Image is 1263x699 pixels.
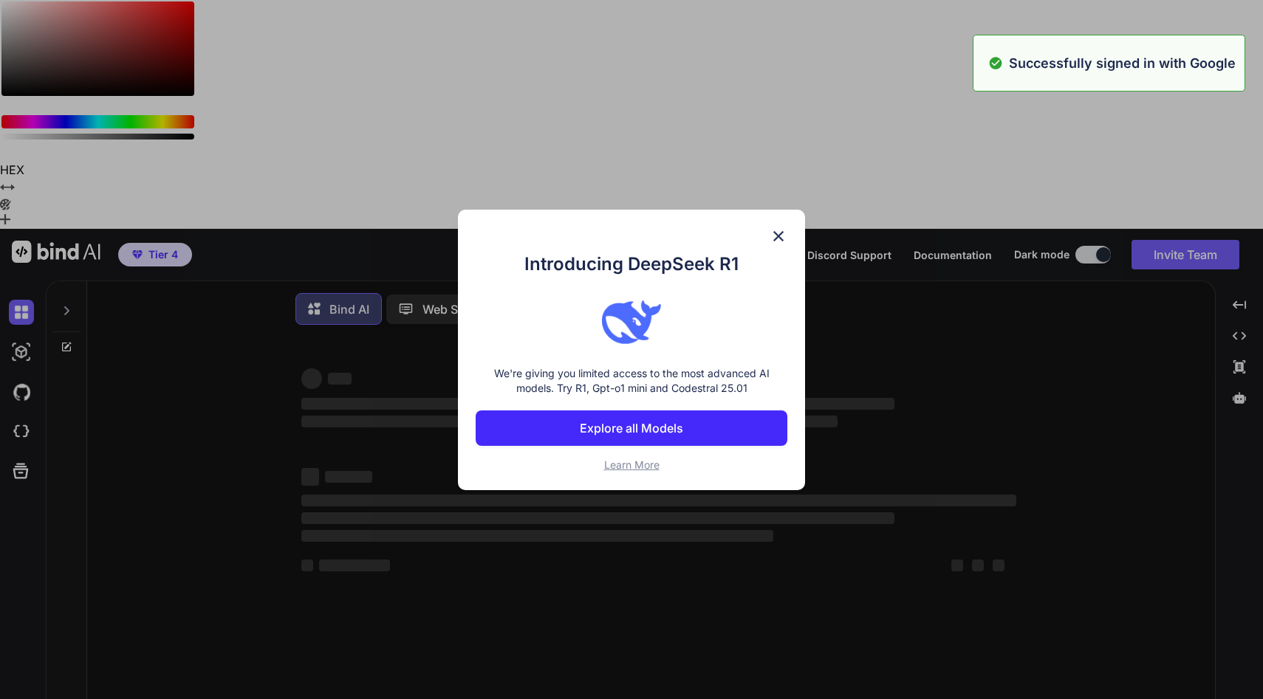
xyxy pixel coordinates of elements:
[602,292,661,351] img: bind logo
[604,458,660,471] span: Learn More
[476,366,787,396] p: We're giving you limited access to the most advanced AI models. Try R1, Gpt-o1 mini and Codestral...
[476,251,787,278] h1: Introducing DeepSeek R1
[580,419,683,437] p: Explore all Models
[476,410,787,446] button: Explore all Models
[770,227,787,245] img: close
